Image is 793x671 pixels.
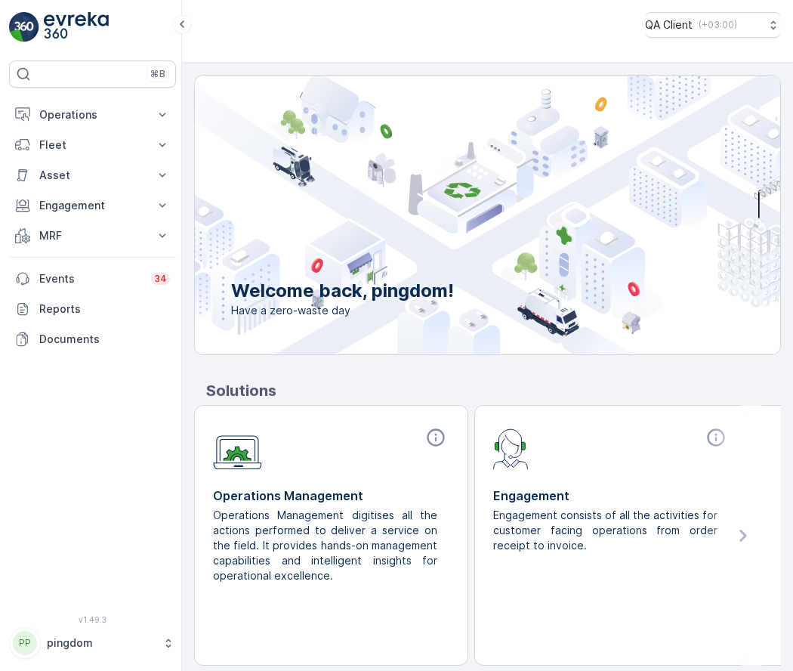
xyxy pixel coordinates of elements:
[39,301,170,317] p: Reports
[39,271,142,286] p: Events
[9,130,176,160] button: Fleet
[44,12,109,42] img: logo_light-DOdMpM7g.png
[9,221,176,251] button: MRF
[9,264,176,294] a: Events34
[231,279,454,303] p: Welcome back, pingdom!
[231,303,454,318] span: Have a zero-waste day
[645,12,781,38] button: QA Client(+03:00)
[213,508,437,583] p: Operations Management digitises all the actions performed to deliver a service on the field. It p...
[39,168,146,183] p: Asset
[154,273,167,285] p: 34
[127,76,780,354] img: city illustration
[206,379,781,402] p: Solutions
[47,635,155,651] p: pingdom
[645,17,693,32] p: QA Client
[9,100,176,130] button: Operations
[39,107,146,122] p: Operations
[9,324,176,354] a: Documents
[213,487,449,505] p: Operations Management
[150,68,165,80] p: ⌘B
[493,427,529,469] img: module-icon
[39,228,146,243] p: MRF
[9,160,176,190] button: Asset
[9,190,176,221] button: Engagement
[493,487,730,505] p: Engagement
[9,294,176,324] a: Reports
[493,508,717,553] p: Engagement consists of all the activities for customer facing operations from order receipt to in...
[39,198,146,213] p: Engagement
[13,631,37,655] div: PP
[9,627,176,659] button: PPpingdom
[39,332,170,347] p: Documents
[699,19,737,31] p: ( +03:00 )
[9,615,176,624] span: v 1.49.3
[9,12,39,42] img: logo
[213,427,262,470] img: module-icon
[39,138,146,153] p: Fleet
